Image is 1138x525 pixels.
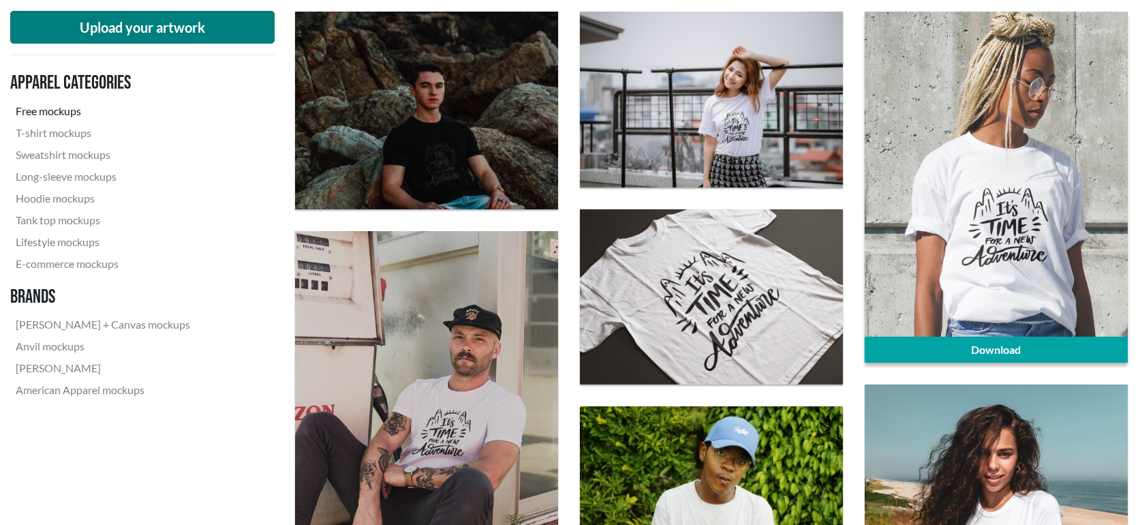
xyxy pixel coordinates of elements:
[10,379,196,401] a: American Apparel mockups
[10,72,196,95] h3: Apparel categories
[10,253,196,275] a: E-commerce mockups
[10,122,196,144] a: T-shirt mockups
[10,335,196,357] a: Anvil mockups
[10,100,196,122] a: Free mockups
[10,187,196,209] a: Hoodie mockups
[10,209,196,231] a: Tank top mockups
[10,231,196,253] a: Lifestyle mockups
[10,286,196,309] h3: Brands
[10,314,196,335] a: [PERSON_NAME] + Canvas mockups
[10,357,196,379] a: [PERSON_NAME]
[865,337,1128,363] a: Download
[10,166,196,187] a: Long-sleeve mockups
[10,144,196,166] a: Sweatshirt mockups
[10,11,275,44] button: Upload your artwork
